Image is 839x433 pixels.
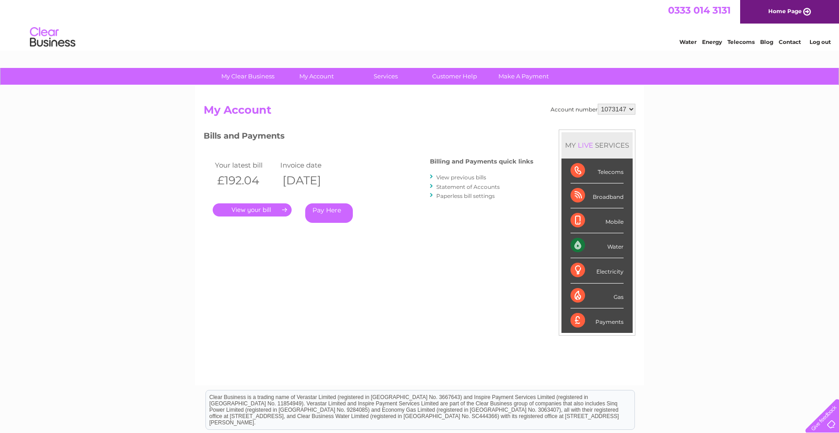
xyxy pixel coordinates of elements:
[576,141,595,149] div: LIVE
[430,158,533,165] h4: Billing and Payments quick links
[551,104,635,115] div: Account number
[278,159,343,171] td: Invoice date
[571,284,624,308] div: Gas
[204,130,533,145] h3: Bills and Payments
[779,38,801,45] a: Contact
[417,68,492,85] a: Customer Help
[679,38,697,45] a: Water
[760,38,773,45] a: Blog
[436,183,500,190] a: Statement of Accounts
[668,5,731,16] a: 0333 014 3131
[279,68,354,85] a: My Account
[571,183,624,208] div: Broadband
[571,258,624,283] div: Electricity
[810,38,831,45] a: Log out
[348,68,423,85] a: Services
[436,174,486,181] a: View previous bills
[727,38,755,45] a: Telecoms
[571,208,624,233] div: Mobile
[436,192,495,199] a: Paperless bill settings
[561,132,633,158] div: MY SERVICES
[571,159,624,183] div: Telecoms
[213,171,278,190] th: £192.04
[29,24,76,51] img: logo.png
[486,68,561,85] a: Make A Payment
[210,68,285,85] a: My Clear Business
[571,308,624,333] div: Payments
[206,5,634,44] div: Clear Business is a trading name of Verastar Limited (registered in [GEOGRAPHIC_DATA] No. 3667643...
[278,171,343,190] th: [DATE]
[213,203,292,216] a: .
[571,233,624,258] div: Water
[204,104,635,121] h2: My Account
[702,38,722,45] a: Energy
[305,203,353,223] a: Pay Here
[213,159,278,171] td: Your latest bill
